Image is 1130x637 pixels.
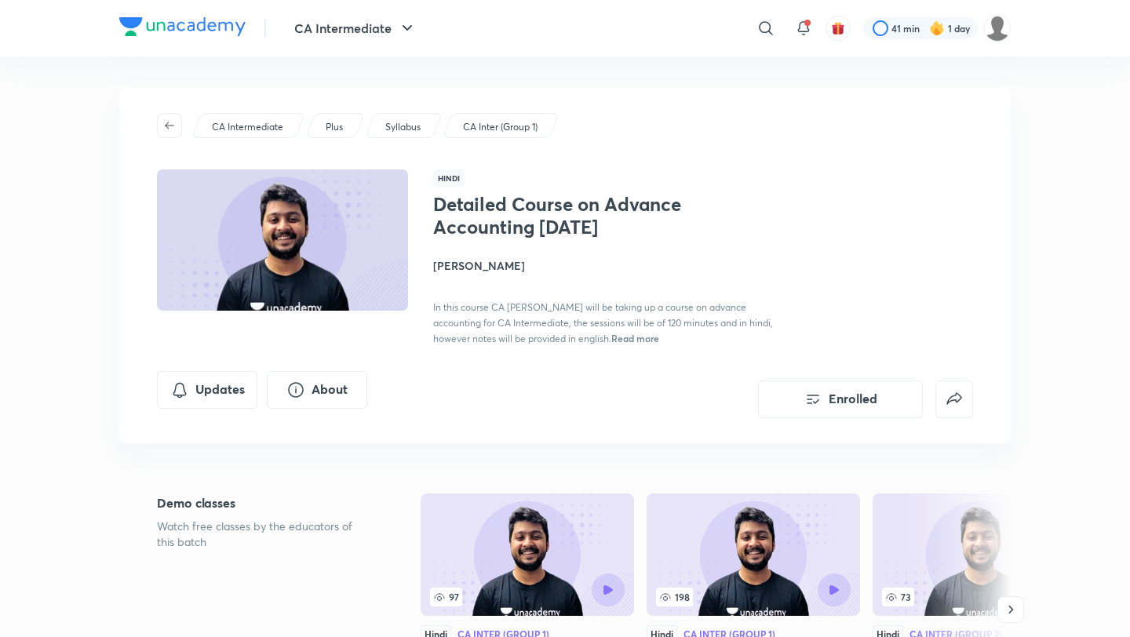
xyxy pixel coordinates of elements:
p: CA Inter (Group 1) [463,120,538,134]
button: Updates [157,371,257,409]
h4: [PERSON_NAME] [433,257,785,274]
p: CA Intermediate [212,120,283,134]
img: Jyoti [984,15,1011,42]
a: Plus [323,120,346,134]
img: streak [929,20,945,36]
a: Company Logo [119,17,246,40]
p: Syllabus [385,120,421,134]
h1: Detailed Course on Advance Accounting [DATE] [433,193,690,238]
span: Hindi [433,169,465,187]
a: Syllabus [383,120,424,134]
button: CA Intermediate [285,13,426,44]
h5: Demo classes [157,493,370,512]
p: Plus [326,120,343,134]
button: Enrolled [758,380,923,418]
button: false [935,380,973,418]
button: About [267,371,367,409]
p: Watch free classes by the educators of this batch [157,519,370,550]
span: In this course CA [PERSON_NAME] will be taking up a course on advance accounting for CA Intermedi... [433,301,773,344]
img: Company Logo [119,17,246,36]
span: Read more [611,332,659,344]
span: 198 [656,588,693,606]
a: CA Inter (Group 1) [461,120,541,134]
a: CA Intermediate [210,120,286,134]
button: avatar [826,16,851,41]
img: Thumbnail [155,168,410,312]
span: 73 [882,588,914,606]
span: 97 [430,588,462,606]
img: avatar [831,21,845,35]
